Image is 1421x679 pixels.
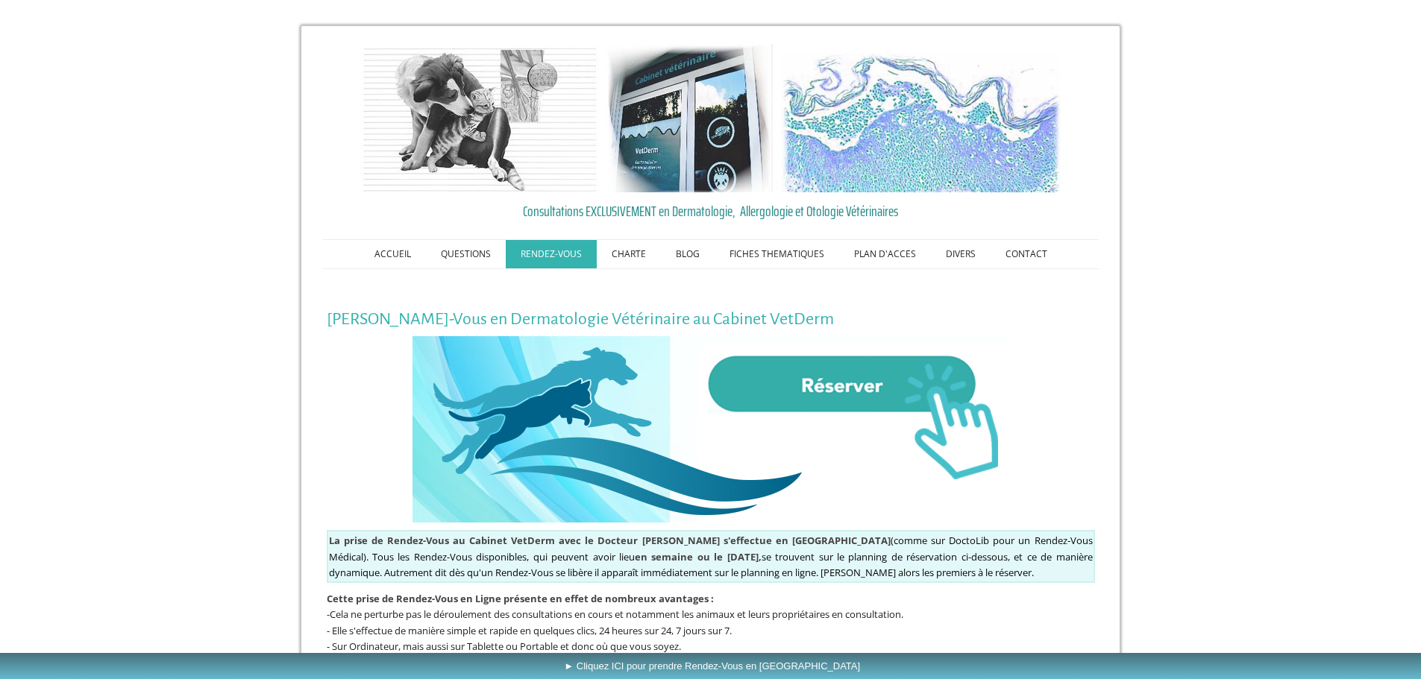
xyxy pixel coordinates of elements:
a: BLOG [661,240,715,268]
span: sur DoctoLib pour un Rendez-Vous Médical). Tous les Rendez-Vous disponibles, qui peuvent avoir lieu [329,534,1093,563]
a: QUESTIONS [426,240,506,268]
a: CONTACT [991,240,1062,268]
a: ACCUEIL [360,240,426,268]
img: Rendez-Vous en Ligne au Cabinet VetDerm [413,336,1009,522]
span: Cela ne perturbe pas le déroulement des consultations en cours et notamment les animaux et leurs ... [330,607,903,621]
span: rise de Rendez-Vous en Ligne présente en effet de nombreux avantages : [362,592,714,605]
span: - Sur Ordinateur, mais aussi sur Tablette ou Portable et donc où que vous soyez. [327,639,681,653]
span: en semaine ou le [DATE], [635,550,762,563]
span: - Elle s'effectue de manière simple et rapide en quelques clics, 24 heures sur 24, 7 jours sur 7. [327,624,732,637]
span: ► Cliquez ICI pour prendre Rendez-Vous en [GEOGRAPHIC_DATA] [564,660,860,672]
a: FICHES THEMATIQUES [715,240,839,268]
span: Cette p [327,592,714,605]
h1: [PERSON_NAME]-Vous en Dermatologie Vétérinaire au Cabinet VetDerm [327,310,1095,329]
a: DIVERS [931,240,991,268]
a: PLAN D'ACCES [839,240,931,268]
a: CHARTE [597,240,661,268]
a: RENDEZ-VOUS [506,240,597,268]
span: - [327,607,330,621]
span: (comme [329,534,927,547]
a: Consultations EXCLUSIVEMENT en Dermatologie, Allergologie et Otologie Vétérinaires [327,200,1095,222]
strong: La prise de Rendez-Vous au Cabinet VetDerm avec le Docteur [PERSON_NAME] s'effectue en [GEOGRAPHI... [329,534,891,547]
